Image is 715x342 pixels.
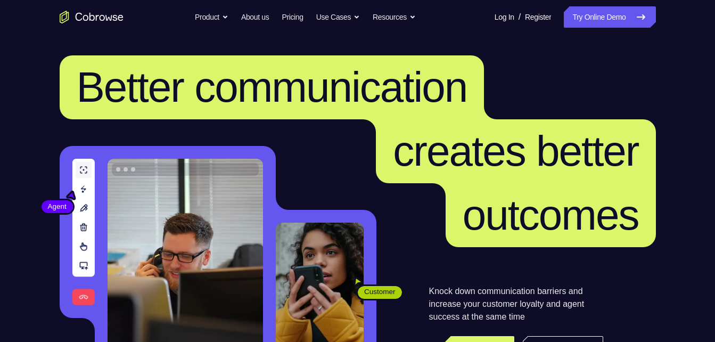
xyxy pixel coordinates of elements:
[241,6,269,28] a: About us
[282,6,303,28] a: Pricing
[373,6,416,28] button: Resources
[316,6,360,28] button: Use Cases
[519,11,521,23] span: /
[195,6,228,28] button: Product
[77,63,467,111] span: Better communication
[393,127,638,175] span: creates better
[60,11,124,23] a: Go to the home page
[463,191,639,239] span: outcomes
[525,6,551,28] a: Register
[429,285,603,323] p: Knock down communication barriers and increase your customer loyalty and agent success at the sam...
[564,6,655,28] a: Try Online Demo
[495,6,514,28] a: Log In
